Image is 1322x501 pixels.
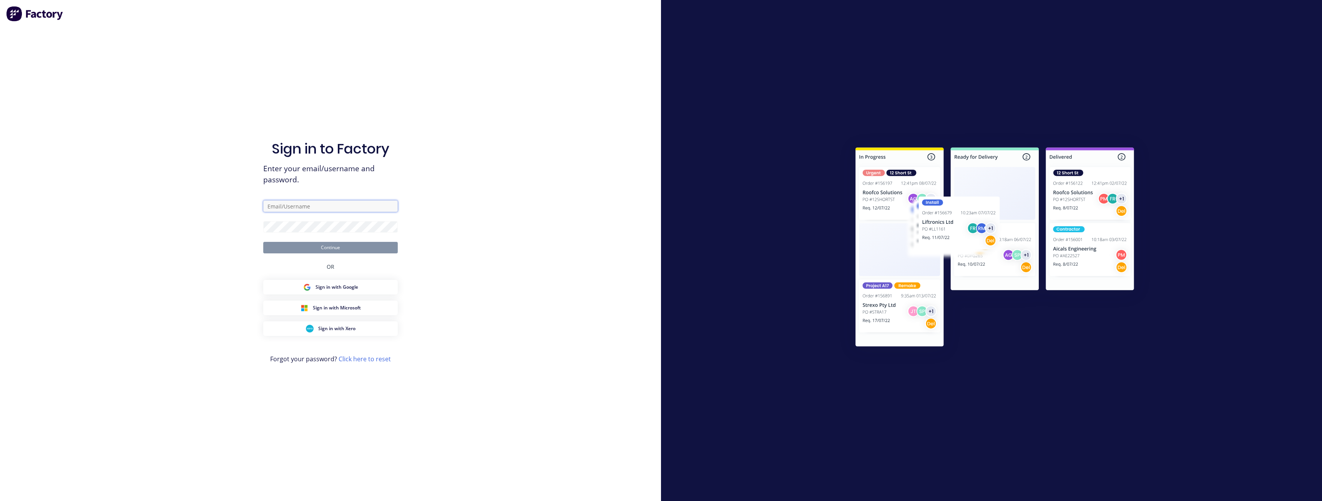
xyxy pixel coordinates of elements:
button: Xero Sign inSign in with Xero [263,321,398,336]
span: Sign in with Microsoft [313,304,361,311]
button: Microsoft Sign inSign in with Microsoft [263,301,398,315]
img: Google Sign in [303,283,311,291]
img: Microsoft Sign in [301,304,308,312]
img: Sign in [839,132,1151,365]
img: Xero Sign in [306,325,314,332]
button: Continue [263,242,398,253]
span: Sign in with Google [316,284,358,291]
h1: Sign in to Factory [272,141,389,157]
input: Email/Username [263,200,398,212]
button: Google Sign inSign in with Google [263,280,398,294]
span: Enter your email/username and password. [263,163,398,185]
a: Click here to reset [339,355,391,363]
span: Sign in with Xero [318,325,355,332]
img: Factory [6,6,64,21]
div: OR [327,253,334,280]
span: Forgot your password? [270,354,391,364]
